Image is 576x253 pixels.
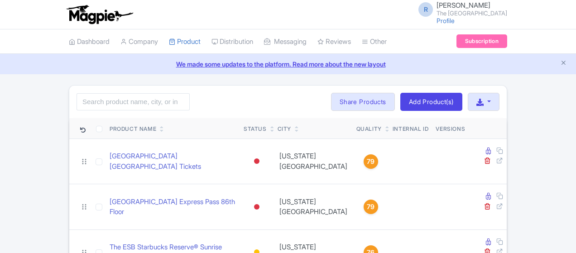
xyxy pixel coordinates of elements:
a: R [PERSON_NAME] The [GEOGRAPHIC_DATA] [413,2,507,16]
a: Dashboard [69,29,110,54]
small: The [GEOGRAPHIC_DATA] [437,10,507,16]
div: Product Name [110,125,156,133]
a: We made some updates to the platform. Read more about the new layout [5,59,571,69]
span: R [418,2,433,17]
th: Versions [432,118,469,139]
button: Close announcement [560,58,567,69]
span: [PERSON_NAME] [437,1,490,10]
a: [GEOGRAPHIC_DATA] [GEOGRAPHIC_DATA] Tickets [110,151,236,172]
span: 79 [367,202,374,212]
input: Search product name, city, or interal id [77,93,190,110]
a: Distribution [211,29,253,54]
div: Status [244,125,267,133]
th: Internal ID [389,118,432,139]
span: 79 [367,157,374,167]
div: City [278,125,291,133]
a: Subscription [456,34,507,48]
div: Quality [356,125,382,133]
a: 79 [356,200,385,214]
a: [GEOGRAPHIC_DATA] Express Pass 86th Floor [110,197,236,217]
div: Inactive [252,200,261,214]
a: Share Products [331,93,395,111]
div: Inactive [252,155,261,168]
a: Messaging [264,29,307,54]
img: logo-ab69f6fb50320c5b225c76a69d11143b.png [64,5,134,24]
a: 79 [356,154,385,169]
a: Reviews [317,29,351,54]
a: Profile [437,17,455,24]
td: [US_STATE][GEOGRAPHIC_DATA] [274,184,353,230]
td: [US_STATE][GEOGRAPHIC_DATA] [274,138,353,184]
a: Add Product(s) [400,93,462,111]
a: Other [362,29,387,54]
a: Company [120,29,158,54]
a: Product [169,29,201,54]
